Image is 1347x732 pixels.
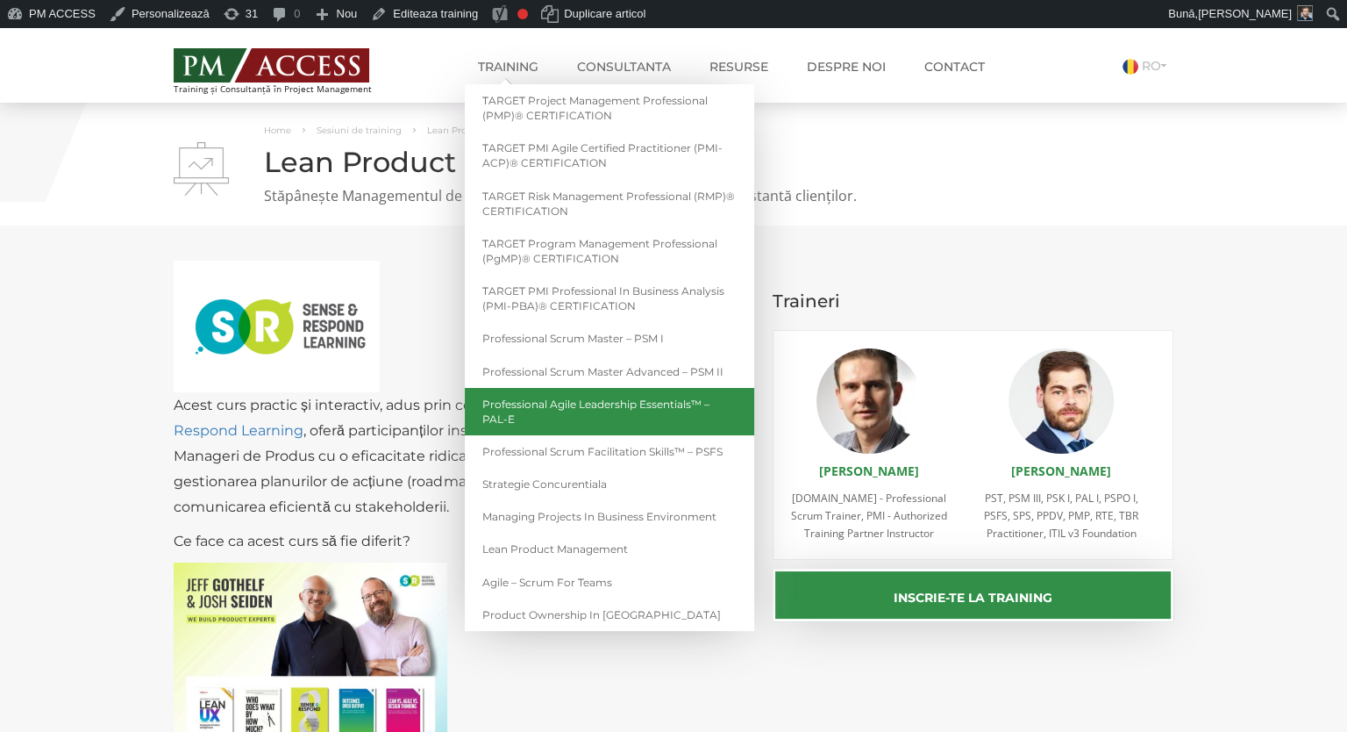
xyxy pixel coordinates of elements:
[465,355,754,388] a: Professional Scrum Master Advanced – PSM II
[264,125,291,136] a: Home
[1008,348,1114,454] img: Florin Manolescu
[1122,59,1138,75] img: Romana
[174,261,746,520] p: Acest curs practic și interactiv, adus prin colaborarea PM Access cu , oferă participanților inst...
[465,275,754,322] a: TARGET PMI Professional in Business Analysis (PMI-PBA)® CERTIFICATION
[984,491,1138,541] span: PST, PSM III, PSK I, PAL I, PSPO I, PSFS, SPS, PPDV, PMP, RTE, TBR Practitioner, ITIL v3 Foundation
[564,49,684,84] a: Consultanta
[773,291,1174,311] h3: Traineri
[791,491,947,541] span: [DOMAIN_NAME] - Professional Scrum Trainer, PMI - Authorized Training Partner Instructor
[465,533,754,565] a: Lean Product Management
[465,322,754,355] a: Professional Scrum Master – PSM I
[819,463,919,479] a: [PERSON_NAME]
[465,84,754,132] a: TARGET Project Management Professional (PMP)® CERTIFICATION
[465,49,552,84] a: Training
[696,49,781,84] a: Resurse
[174,142,229,196] img: Lean Product Management
[174,528,746,554] p: Ce face ca acest curs să fie diferit?
[1011,463,1111,479] a: [PERSON_NAME]
[465,468,754,500] a: Strategie Concurentiala
[517,9,528,19] div: Nu ai stabilit fraza cheie
[317,125,402,136] a: Sesiuni de training
[773,569,1174,621] button: Inscrie-te la training
[174,43,404,94] a: Training și Consultanță în Project Management
[911,49,998,84] a: Contact
[465,435,754,468] a: Professional Scrum Facilitation Skills™ – PSFS
[465,566,754,599] a: Agile – Scrum for Teams
[465,227,754,275] a: TARGET Program Management Professional (PgMP)® CERTIFICATION
[465,180,754,227] a: TARGET Risk Management Professional (RMP)® CERTIFICATION
[465,500,754,533] a: Managing Projects in Business Environment
[174,84,404,94] span: Training și Consultanță în Project Management
[174,48,369,83] img: PM ACCESS - Echipa traineri si consultanti certificati PMP: Narciss Popescu, Mihai Olaru, Monica ...
[465,599,754,631] a: Product Ownership in [GEOGRAPHIC_DATA]
[427,125,552,136] span: Lean Product Management
[1198,7,1292,20] span: [PERSON_NAME]
[465,388,754,435] a: Professional Agile Leadership Essentials™ – PAL-E
[465,132,754,179] a: TARGET PMI Agile Certified Practitioner (PMI-ACP)® CERTIFICATION
[174,397,691,439] a: Sense & Respond Learning
[794,49,899,84] a: Despre noi
[1122,58,1173,74] a: RO
[816,348,922,454] img: Mihai Olaru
